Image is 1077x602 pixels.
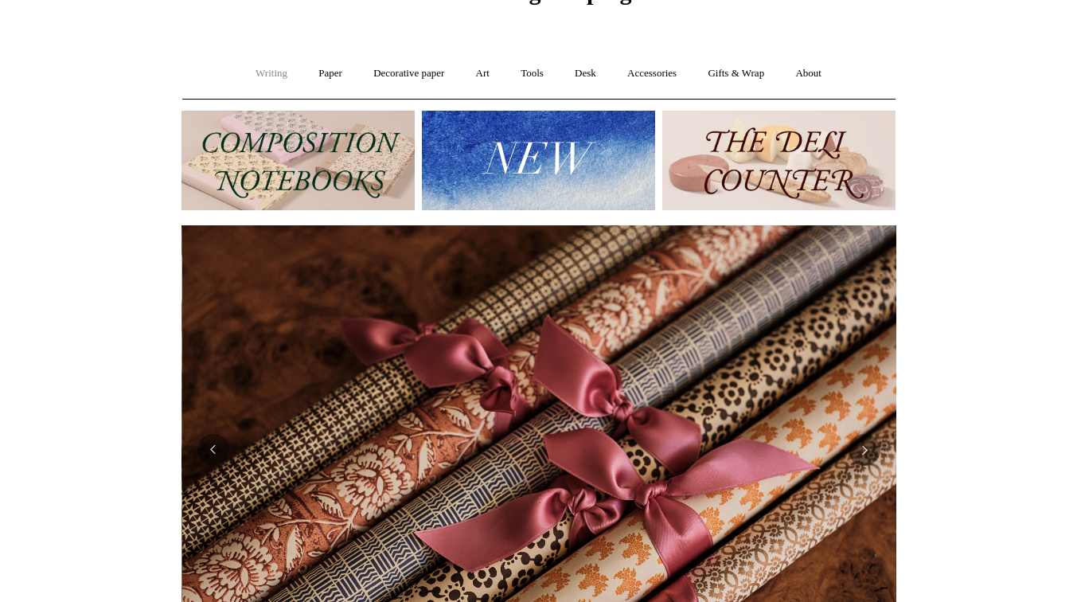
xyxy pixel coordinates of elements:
a: Desk [560,53,611,95]
a: Paper [304,53,357,95]
a: Accessories [613,53,691,95]
img: New.jpg__PID:f73bdf93-380a-4a35-bcfe-7823039498e1 [422,111,655,210]
a: Gifts & Wrap [693,53,778,95]
a: Decorative paper [359,53,459,95]
a: Writing [241,53,302,95]
a: Art [462,53,504,95]
button: Next [849,434,880,466]
a: About [781,53,836,95]
img: The Deli Counter [662,111,896,210]
a: Tools [506,53,558,95]
button: Previous [197,434,229,466]
img: 202302 Composition ledgers.jpg__PID:69722ee6-fa44-49dd-a067-31375e5d54ec [181,111,415,210]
